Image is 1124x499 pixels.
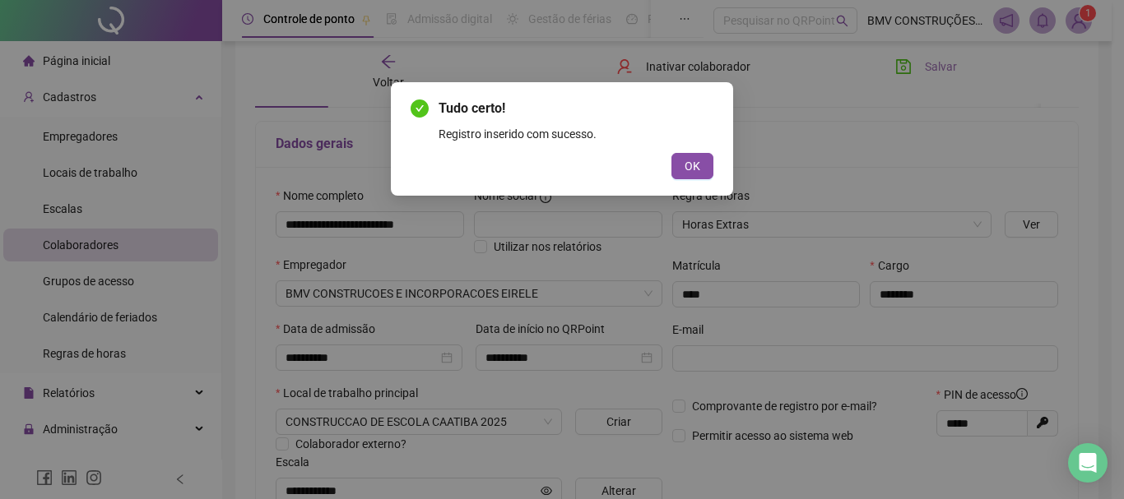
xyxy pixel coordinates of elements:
div: Open Intercom Messenger [1068,443,1108,483]
span: Registro inserido com sucesso. [439,127,597,141]
button: OK [671,153,713,179]
span: OK [685,157,700,175]
span: Tudo certo! [439,100,505,116]
span: check-circle [411,99,429,118]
